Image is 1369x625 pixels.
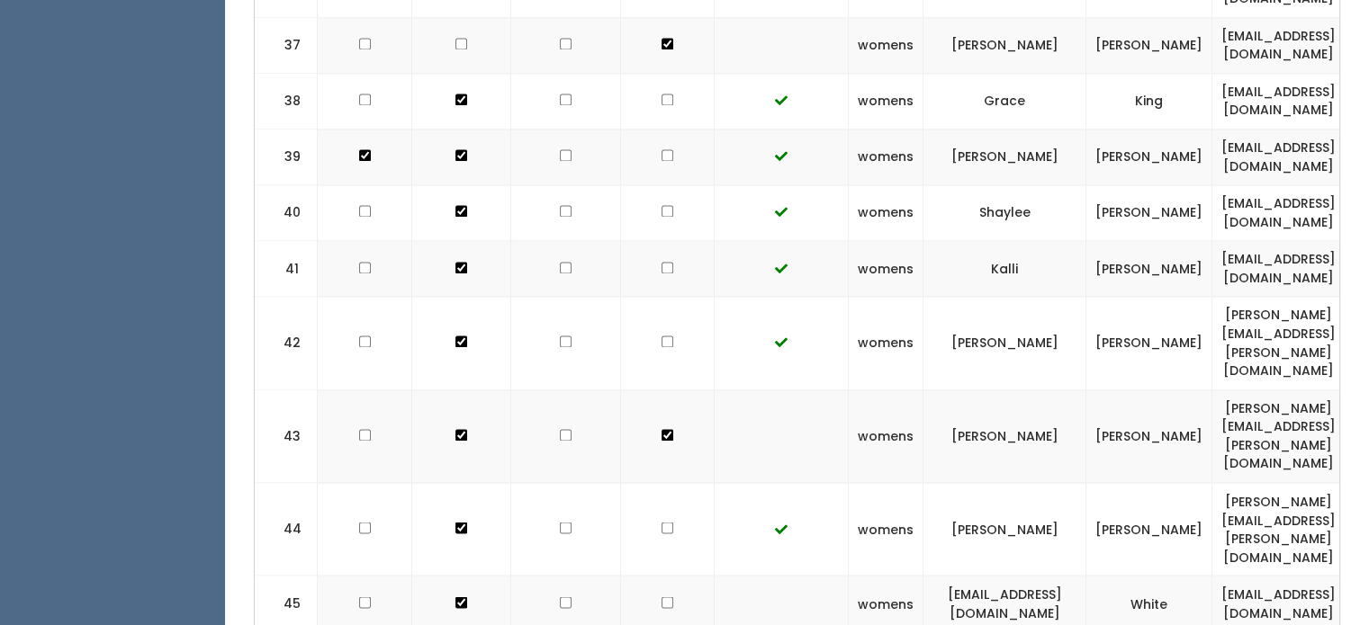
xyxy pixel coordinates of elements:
[255,483,318,576] td: 44
[849,129,923,184] td: womens
[923,241,1086,297] td: Kalli
[849,17,923,73] td: womens
[255,241,318,297] td: 41
[1086,185,1212,241] td: [PERSON_NAME]
[1212,297,1346,389] td: [PERSON_NAME][EMAIL_ADDRESS][PERSON_NAME][DOMAIN_NAME]
[923,297,1086,389] td: [PERSON_NAME]
[923,17,1086,73] td: [PERSON_NAME]
[1212,129,1346,184] td: [EMAIL_ADDRESS][DOMAIN_NAME]
[849,241,923,297] td: womens
[1086,73,1212,129] td: King
[1086,389,1212,482] td: [PERSON_NAME]
[1212,17,1346,73] td: [EMAIL_ADDRESS][DOMAIN_NAME]
[1212,483,1346,576] td: [PERSON_NAME][EMAIL_ADDRESS][PERSON_NAME][DOMAIN_NAME]
[923,129,1086,184] td: [PERSON_NAME]
[255,73,318,129] td: 38
[923,185,1086,241] td: Shaylee
[849,483,923,576] td: womens
[1086,297,1212,389] td: [PERSON_NAME]
[849,185,923,241] td: womens
[1086,483,1212,576] td: [PERSON_NAME]
[849,297,923,389] td: womens
[255,17,318,73] td: 37
[1212,185,1346,241] td: [EMAIL_ADDRESS][DOMAIN_NAME]
[255,389,318,482] td: 43
[1212,241,1346,297] td: [EMAIL_ADDRESS][DOMAIN_NAME]
[255,129,318,184] td: 39
[1086,17,1212,73] td: [PERSON_NAME]
[849,73,923,129] td: womens
[923,483,1086,576] td: [PERSON_NAME]
[1086,129,1212,184] td: [PERSON_NAME]
[923,73,1086,129] td: Grace
[923,389,1086,482] td: [PERSON_NAME]
[1212,73,1346,129] td: [EMAIL_ADDRESS][DOMAIN_NAME]
[1086,241,1212,297] td: [PERSON_NAME]
[255,297,318,389] td: 42
[849,389,923,482] td: womens
[255,185,318,241] td: 40
[1212,389,1346,482] td: [PERSON_NAME][EMAIL_ADDRESS][PERSON_NAME][DOMAIN_NAME]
